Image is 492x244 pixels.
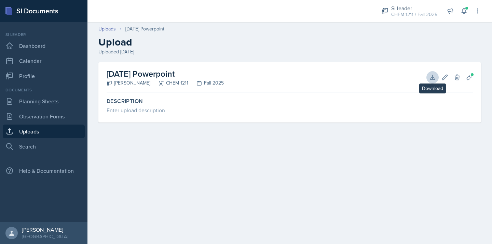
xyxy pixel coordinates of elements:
div: Help & Documentation [3,164,85,178]
label: Description [107,98,473,105]
a: Calendar [3,54,85,68]
a: Uploads [3,125,85,138]
div: Fall 2025 [188,79,224,87]
a: Planning Sheets [3,94,85,108]
a: Uploads [98,25,116,33]
h2: Upload [98,36,481,48]
div: CHEM 1211 [150,79,188,87]
div: Si leader [391,4,437,12]
div: Si leader [3,31,85,38]
div: Documents [3,87,85,93]
div: [GEOGRAPHIC_DATA] [22,233,68,240]
a: Profile [3,69,85,83]
button: Download [426,71,439,84]
div: [PERSON_NAME] [22,226,68,233]
div: [DATE] Powerpoint [125,25,164,33]
a: Dashboard [3,39,85,53]
div: Uploaded [DATE] [98,48,481,55]
div: Enter upload description [107,106,473,114]
div: [PERSON_NAME] [107,79,150,87]
h2: [DATE] Powerpoint [107,68,224,80]
a: Search [3,140,85,153]
a: Observation Forms [3,110,85,123]
div: CHEM 1211 / Fall 2025 [391,11,437,18]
